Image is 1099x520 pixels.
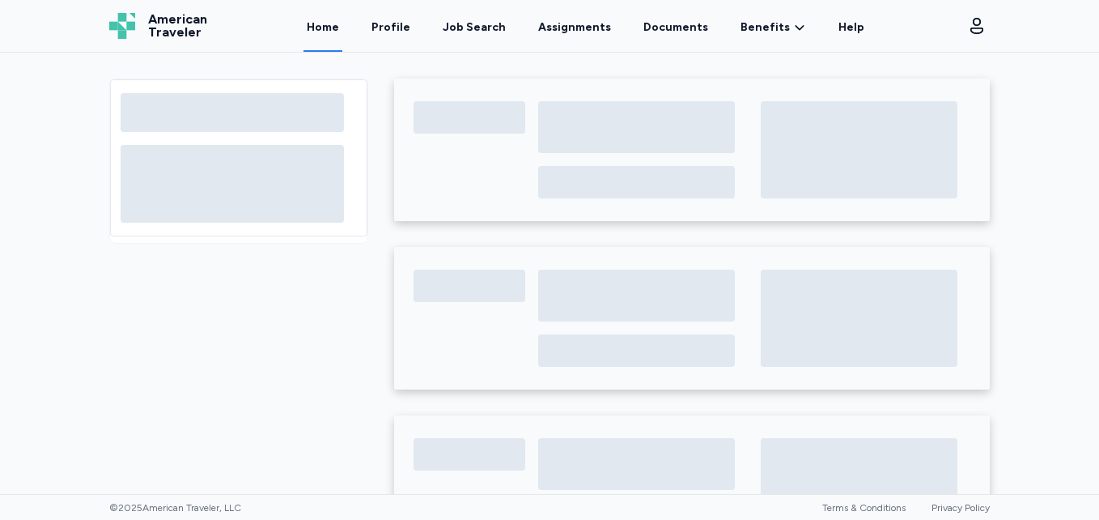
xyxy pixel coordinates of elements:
div: Job Search [443,19,506,36]
img: Logo [109,13,135,39]
a: Home [303,2,342,52]
span: Benefits [740,19,790,36]
span: © 2025 American Traveler, LLC [109,501,241,514]
a: Terms & Conditions [822,502,906,514]
a: Benefits [740,19,806,36]
span: American Traveler [148,13,207,39]
a: Privacy Policy [931,502,990,514]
